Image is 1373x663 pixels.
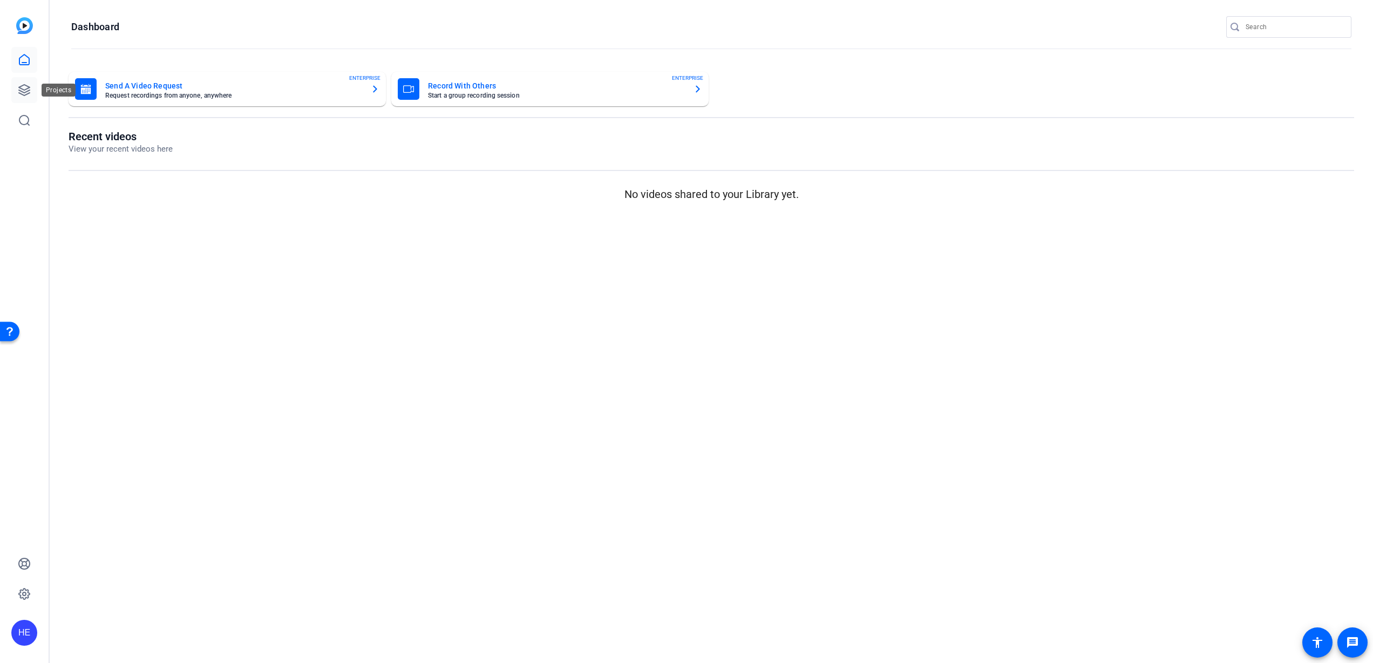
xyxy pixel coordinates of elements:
[16,17,33,34] img: blue-gradient.svg
[1246,20,1343,33] input: Search
[71,20,119,33] h1: Dashboard
[428,79,685,92] mat-card-title: Record With Others
[105,92,362,99] mat-card-subtitle: Request recordings from anyone, anywhere
[428,92,685,99] mat-card-subtitle: Start a group recording session
[42,84,76,97] div: Projects
[69,186,1354,202] p: No videos shared to your Library yet.
[349,74,380,82] span: ENTERPRISE
[11,620,37,646] div: HE
[69,72,386,106] button: Send A Video RequestRequest recordings from anyone, anywhereENTERPRISE
[391,72,709,106] button: Record With OthersStart a group recording sessionENTERPRISE
[105,79,362,92] mat-card-title: Send A Video Request
[69,130,173,143] h1: Recent videos
[1311,636,1324,649] mat-icon: accessibility
[672,74,703,82] span: ENTERPRISE
[69,143,173,155] p: View your recent videos here
[1346,636,1359,649] mat-icon: message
